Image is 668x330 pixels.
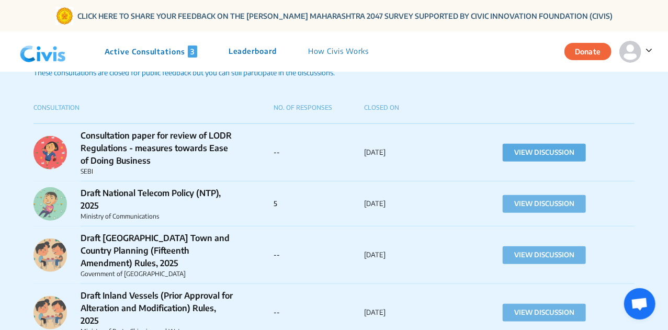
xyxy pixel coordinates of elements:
img: n3up77s6drunkl3q7mnom4rmg7o2 [33,187,67,221]
p: Active Consultations [105,45,197,58]
p: CLOSED ON [364,103,454,112]
p: These consultations are closed for public feedback but you can still participate in the discussions. [33,67,635,78]
a: Donate [564,45,619,56]
a: CLICK HERE TO SHARE YOUR FEEDBACK ON THE [PERSON_NAME] MAHARASHTRA 2047 SURVEY SUPPORTED BY CIVIC... [78,10,613,21]
p: [DATE] [364,199,454,209]
button: VIEW DISCUSSION [503,195,586,213]
p: -- [274,250,364,260]
p: [DATE] [364,308,454,318]
p: [DATE] [364,147,454,158]
img: Gom Logo [55,7,74,25]
p: Draft National Telecom Policy (NTP), 2025 [81,187,235,212]
button: VIEW DISCUSSION [503,246,586,264]
p: Leaderboard [229,45,277,58]
p: SEBI [81,167,235,176]
p: Draft [GEOGRAPHIC_DATA] Town and Country Planning (Fifteenth Amendment) Rules, 2025 [81,232,235,269]
p: -- [274,147,364,158]
p: Government of [GEOGRAPHIC_DATA] [81,269,235,279]
p: CONSULTATION [33,103,274,112]
img: wr1mba3wble6xs6iajorg9al0z4x [33,136,67,169]
p: Consultation paper for review of LODR Regulations - measures towards Ease of Doing Business [81,129,235,167]
p: NO. OF RESPONSES [274,103,364,112]
img: zzuleu93zrig3qvd2zxvqbhju8kc [33,238,67,272]
button: VIEW DISCUSSION [503,304,586,322]
img: person-default.svg [619,41,641,63]
img: zzuleu93zrig3qvd2zxvqbhju8kc [33,296,67,329]
span: 3 [188,45,197,58]
p: How Civis Works [308,45,369,58]
p: [DATE] [364,250,454,260]
p: -- [274,308,364,318]
p: Draft Inland Vessels (Prior Approval for Alteration and Modification) Rules, 2025 [81,289,235,327]
button: Donate [564,43,612,60]
p: Ministry of Communications [81,212,235,221]
p: 5 [274,199,364,209]
a: Open chat [624,288,655,320]
button: VIEW DISCUSSION [503,144,586,162]
img: navlogo.png [16,36,70,67]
